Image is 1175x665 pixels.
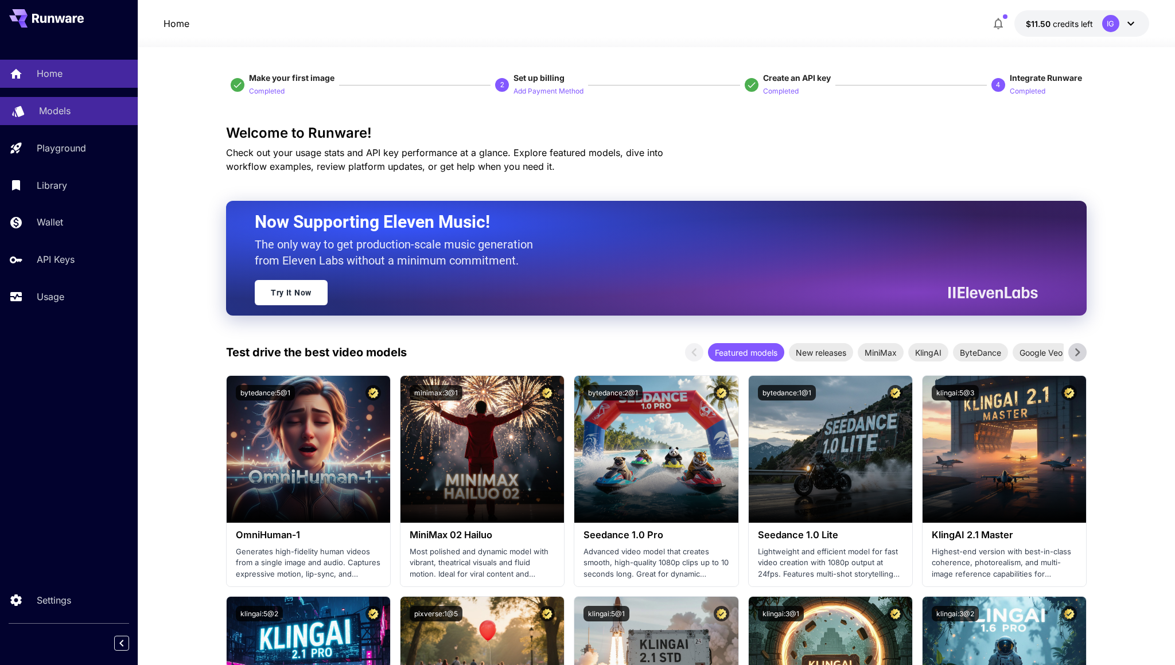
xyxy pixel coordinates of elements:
div: MiniMax [858,343,904,361]
button: Certified Model – Vetted for best performance and includes a commercial license. [365,606,381,621]
nav: breadcrumb [164,17,189,30]
button: bytedance:2@1 [583,385,643,400]
button: klingai:5@2 [236,606,283,621]
button: Certified Model – Vetted for best performance and includes a commercial license. [365,385,381,400]
button: pixverse:1@5 [410,606,462,621]
img: alt [227,376,390,523]
img: alt [923,376,1086,523]
button: klingai:3@1 [758,606,804,621]
p: 2 [500,80,504,90]
button: Completed [249,84,285,98]
p: Most polished and dynamic model with vibrant, theatrical visuals and fluid motion. Ideal for vira... [410,546,555,580]
button: klingai:5@3 [932,385,979,400]
img: alt [749,376,912,523]
span: New releases [789,347,853,359]
span: MiniMax [858,347,904,359]
p: Add Payment Method [513,86,583,97]
div: ByteDance [953,343,1008,361]
p: The only way to get production-scale music generation from Eleven Labs without a minimum commitment. [255,236,542,269]
p: Settings [37,593,71,607]
p: Completed [1010,86,1045,97]
h3: OmniHuman‑1 [236,530,381,540]
p: Library [37,178,67,192]
div: KlingAI [908,343,948,361]
div: IG [1102,15,1119,32]
span: $11.50 [1026,19,1053,29]
button: Certified Model – Vetted for best performance and includes a commercial license. [1061,385,1077,400]
p: Lightweight and efficient model for fast video creation with 1080p output at 24fps. Features mult... [758,546,903,580]
span: Set up billing [513,73,565,83]
span: Google Veo [1013,347,1069,359]
button: Certified Model – Vetted for best performance and includes a commercial license. [1061,606,1077,621]
button: Add Payment Method [513,84,583,98]
p: API Keys [37,252,75,266]
button: $11.4994IG [1014,10,1149,37]
a: Home [164,17,189,30]
button: Certified Model – Vetted for best performance and includes a commercial license. [714,385,729,400]
button: Collapse sidebar [114,636,129,651]
button: klingai:5@1 [583,606,629,621]
span: Create an API key [763,73,831,83]
img: alt [574,376,738,523]
button: bytedance:1@1 [758,385,816,400]
span: KlingAI [908,347,948,359]
p: Wallet [37,215,63,229]
button: Certified Model – Vetted for best performance and includes a commercial license. [714,606,729,621]
p: Advanced video model that creates smooth, high-quality 1080p clips up to 10 seconds long. Great f... [583,546,729,580]
div: New releases [789,343,853,361]
h3: Seedance 1.0 Lite [758,530,903,540]
span: Make your first image [249,73,334,83]
div: $11.4994 [1026,18,1093,30]
button: minimax:3@1 [410,385,462,400]
button: Certified Model – Vetted for best performance and includes a commercial license. [888,385,903,400]
div: Featured models [708,343,784,361]
button: Completed [763,84,799,98]
p: Generates high-fidelity human videos from a single image and audio. Captures expressive motion, l... [236,546,381,580]
p: Test drive the best video models [226,344,407,361]
img: alt [400,376,564,523]
p: 4 [996,80,1000,90]
p: Playground [37,141,86,155]
span: Check out your usage stats and API key performance at a glance. Explore featured models, dive int... [226,147,663,172]
h3: MiniMax 02 Hailuo [410,530,555,540]
span: credits left [1053,19,1093,29]
p: Highest-end version with best-in-class coherence, photorealism, and multi-image reference capabil... [932,546,1077,580]
p: Usage [37,290,64,304]
p: Completed [763,86,799,97]
button: bytedance:5@1 [236,385,295,400]
div: Collapse sidebar [123,633,138,654]
button: Certified Model – Vetted for best performance and includes a commercial license. [888,606,903,621]
button: Completed [1010,84,1045,98]
p: Home [37,67,63,80]
h3: Seedance 1.0 Pro [583,530,729,540]
span: ByteDance [953,347,1008,359]
h3: KlingAI 2.1 Master [932,530,1077,540]
button: Certified Model – Vetted for best performance and includes a commercial license. [539,606,555,621]
button: Certified Model – Vetted for best performance and includes a commercial license. [539,385,555,400]
h2: Now Supporting Eleven Music! [255,211,1029,233]
p: Models [39,104,71,118]
h3: Welcome to Runware! [226,125,1087,141]
span: Integrate Runware [1010,73,1082,83]
button: klingai:3@2 [932,606,979,621]
a: Try It Now [255,280,328,305]
div: Google Veo [1013,343,1069,361]
span: Featured models [708,347,784,359]
p: Completed [249,86,285,97]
